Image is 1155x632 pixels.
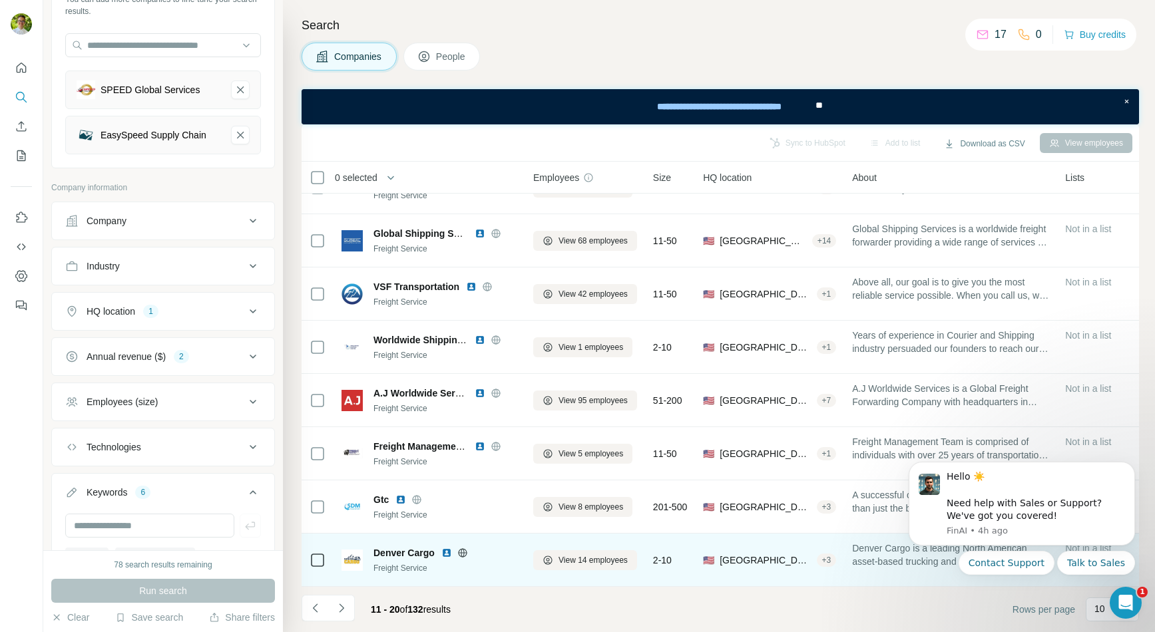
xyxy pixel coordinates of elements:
button: Quick start [11,56,32,80]
button: Dashboard [11,264,32,288]
span: Not in a list [1065,383,1111,394]
div: 78 search results remaining [114,559,212,571]
span: Size [653,171,671,184]
span: VSF Transportation [373,280,459,293]
img: Logo of Freight Management Team [342,443,363,464]
span: [GEOGRAPHIC_DATA], [US_STATE] [720,341,811,354]
button: Annual revenue ($)2 [52,341,274,373]
button: Navigate to previous page [302,595,328,621]
div: + 3 [817,554,837,566]
button: Download as CSV [935,134,1034,154]
div: + 14 [812,235,836,247]
div: 6 [135,486,150,498]
img: LinkedIn logo [475,441,485,452]
div: HQ location [87,305,135,318]
div: Freight Service [373,509,517,521]
div: + 3 [817,501,837,513]
span: Years of experience in Courier and Shipping industry persuaded our founders to reach our local co... [852,329,1049,355]
button: HQ location1 [52,295,274,327]
div: EasySpeed Supply Chain [101,128,206,142]
img: SPEED Global Services-logo [77,80,95,99]
button: SPEED Global Services-remove-button [231,80,250,99]
span: 11 - 20 [371,604,400,615]
button: View 8 employees [533,497,632,517]
div: Technologies [87,440,141,454]
img: Logo of A.J Worldwide Services [342,390,363,411]
span: Worldwide Shipping Center [373,335,495,345]
button: Industry [52,250,274,282]
span: Gtc [373,493,389,506]
button: Navigate to next page [328,595,355,621]
button: View 1 employees [533,337,632,357]
span: View 8 employees [559,501,623,513]
span: Companies [334,50,383,63]
img: LinkedIn logo [441,548,452,558]
img: Logo of Global Shipping Services [342,230,363,251]
div: + 7 [817,395,837,406]
span: of [400,604,408,615]
h4: Search [302,16,1139,35]
p: Company information [51,182,275,194]
div: Company [87,214,126,228]
span: View 95 employees [559,395,628,406]
div: Freight Service [373,296,517,308]
button: Clear [51,611,89,624]
img: LinkedIn logo [466,281,477,292]
span: View 68 employees [559,235,628,247]
button: Use Surfe on LinkedIn [11,206,32,230]
span: Not in a list [1065,277,1111,287]
span: 201-500 [653,500,687,514]
span: 0 selected [335,171,377,184]
div: + 1 [817,448,837,460]
span: freight forwarder [119,550,177,561]
span: Global Shipping Services [373,228,486,239]
iframe: Intercom live chat [1110,587,1142,619]
button: View 68 employees [533,231,637,251]
button: View 42 employees [533,284,637,304]
span: 2-10 [653,553,672,567]
span: 51-200 [653,394,682,407]
button: Enrich CSV [11,114,32,138]
span: 1 [1137,587,1148,597]
div: Annual revenue ($) [87,350,166,363]
span: 🇺🇸 [703,341,714,354]
button: View 14 employees [533,550,637,570]
img: LinkedIn logo [475,388,485,398]
div: Freight Service [373,402,517,414]
button: Company [52,205,274,237]
img: Logo of Worldwide Shipping Center [342,337,363,358]
span: [GEOGRAPHIC_DATA], [US_STATE] [720,553,811,567]
span: View 5 employees [559,448,623,460]
span: People [436,50,467,63]
span: [GEOGRAPHIC_DATA], [US_STATE] [720,500,811,514]
button: Technologies [52,431,274,463]
button: My lists [11,144,32,168]
div: Freight Service [373,562,517,574]
button: Buy credits [1064,25,1126,44]
span: A successful company is measured by more than just the bottom line; it's also about performance, ... [852,488,1049,515]
span: Not in a list [1065,436,1111,447]
iframe: Intercom notifications message [889,445,1155,625]
span: [GEOGRAPHIC_DATA], [US_STATE] [720,394,811,407]
span: 🇺🇸 [703,447,714,460]
button: View 5 employees [533,444,632,464]
button: Search [11,85,32,109]
span: Above all, our goal is to give you the most reliable service possible. When you call us, we will ... [852,275,1049,302]
button: Save search [115,611,183,624]
div: Freight Service [373,349,517,361]
span: Denver Cargo [373,546,435,559]
button: Share filters [209,611,275,624]
img: Logo of VSF Transportation [342,283,363,305]
p: 0 [1036,27,1042,43]
div: Freight Service [373,243,517,255]
div: Keywords [87,486,127,499]
span: 132 [407,604,423,615]
span: A.J Worldwide Services [373,388,479,398]
span: 11-50 [653,287,677,301]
